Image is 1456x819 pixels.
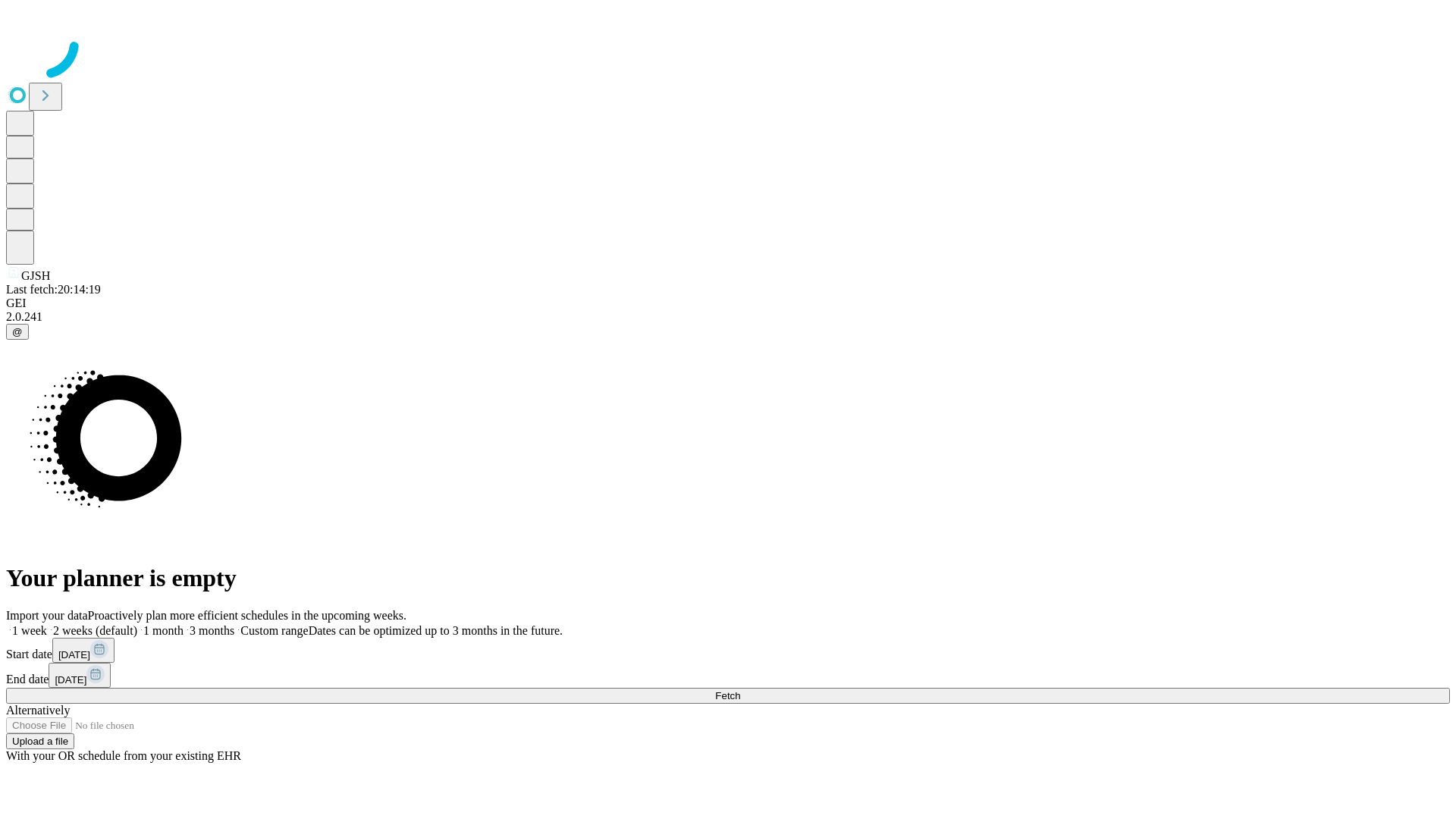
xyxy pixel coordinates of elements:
[715,690,740,701] span: Fetch
[6,704,70,717] span: Alternatively
[55,674,86,686] span: [DATE]
[21,269,50,282] span: GJSH
[52,638,115,663] button: [DATE]
[240,624,308,637] span: Custom range
[143,624,184,637] span: 1 month
[12,326,23,337] span: @
[6,688,1450,704] button: Fetch
[88,609,406,622] span: Proactively plan more efficient schedules in the upcoming weeks.
[6,733,74,749] button: Upload a file
[6,749,241,762] span: With your OR schedule from your existing EHR
[6,663,1450,688] div: End date
[190,624,234,637] span: 3 months
[6,609,88,622] span: Import your data
[6,324,29,340] button: @
[58,649,90,661] span: [DATE]
[309,624,563,637] span: Dates can be optimized up to 3 months in the future.
[6,297,1450,310] div: GEI
[53,624,137,637] span: 2 weeks (default)
[6,283,101,296] span: Last fetch: 20:14:19
[12,624,47,637] span: 1 week
[6,310,1450,324] div: 2.0.241
[49,663,111,688] button: [DATE]
[6,638,1450,663] div: Start date
[6,564,1450,592] h1: Your planner is empty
